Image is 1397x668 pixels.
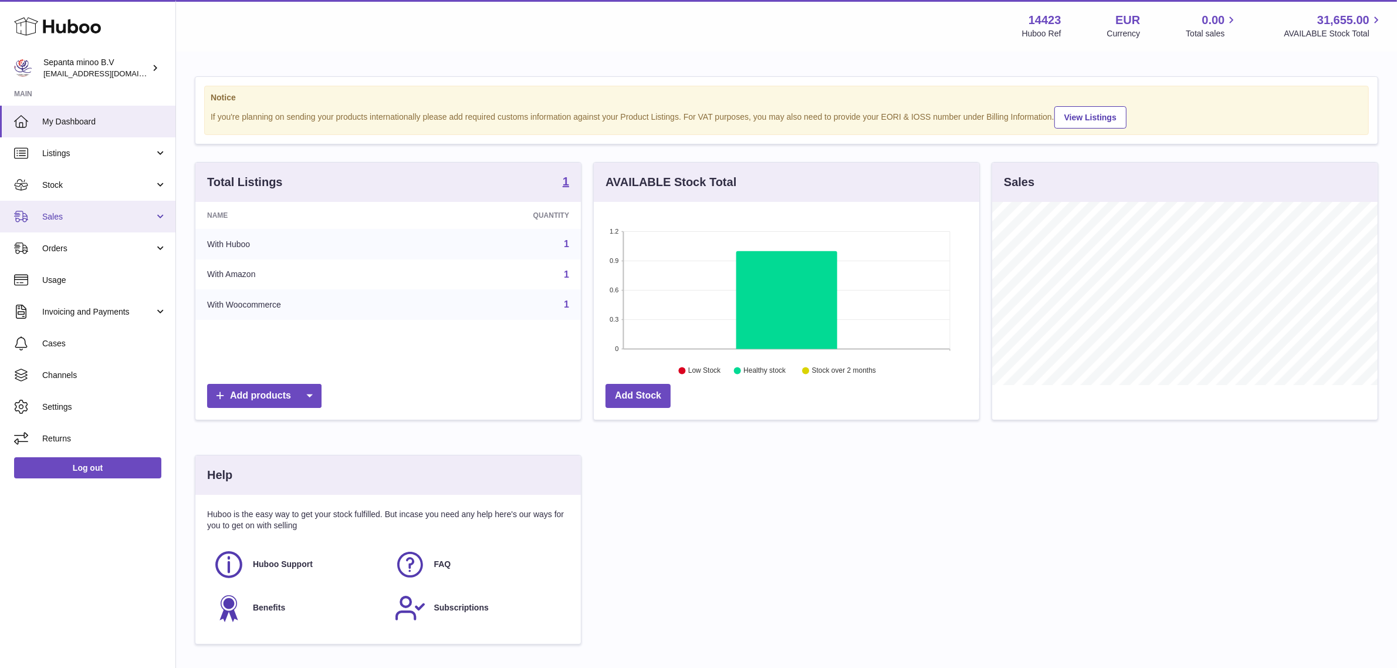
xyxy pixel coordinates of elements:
[564,299,569,309] a: 1
[606,384,671,408] a: Add Stock
[1107,28,1141,39] div: Currency
[564,239,569,249] a: 1
[42,243,154,254] span: Orders
[42,402,167,413] span: Settings
[195,229,435,259] td: With Huboo
[1202,12,1225,28] span: 0.00
[207,467,232,483] h3: Help
[1022,28,1061,39] div: Huboo Ref
[213,549,383,581] a: Huboo Support
[1186,12,1238,39] a: 0.00 Total sales
[207,384,322,408] a: Add products
[394,549,564,581] a: FAQ
[195,289,435,320] td: With Woocommerce
[812,367,876,375] text: Stock over 2 months
[1284,28,1383,39] span: AVAILABLE Stock Total
[1054,106,1127,129] a: View Listings
[434,559,451,570] span: FAQ
[211,104,1362,129] div: If you're planning on sending your products internationally please add required customs informati...
[195,202,435,229] th: Name
[563,176,569,190] a: 1
[1115,12,1140,28] strong: EUR
[42,433,167,444] span: Returns
[42,180,154,191] span: Stock
[43,57,149,79] div: Sepanta minoo B.V
[43,69,172,78] span: [EMAIL_ADDRESS][DOMAIN_NAME]
[1317,12,1369,28] span: 31,655.00
[1004,174,1034,190] h3: Sales
[14,59,32,77] img: internalAdmin-14423@internal.huboo.com
[743,367,786,375] text: Healthy stock
[564,269,569,279] a: 1
[563,176,569,187] strong: 1
[207,174,283,190] h3: Total Listings
[253,602,285,613] span: Benefits
[615,345,618,352] text: 0
[195,259,435,290] td: With Amazon
[213,592,383,624] a: Benefits
[1284,12,1383,39] a: 31,655.00 AVAILABLE Stock Total
[253,559,313,570] span: Huboo Support
[610,257,618,264] text: 0.9
[42,306,154,318] span: Invoicing and Payments
[207,509,569,531] p: Huboo is the easy way to get your stock fulfilled. But incase you need any help here's our ways f...
[606,174,736,190] h3: AVAILABLE Stock Total
[434,602,489,613] span: Subscriptions
[435,202,581,229] th: Quantity
[211,92,1362,103] strong: Notice
[610,316,618,323] text: 0.3
[14,457,161,478] a: Log out
[610,286,618,293] text: 0.6
[1186,28,1238,39] span: Total sales
[42,338,167,349] span: Cases
[610,228,618,235] text: 1.2
[42,116,167,127] span: My Dashboard
[688,367,721,375] text: Low Stock
[42,211,154,222] span: Sales
[42,275,167,286] span: Usage
[394,592,564,624] a: Subscriptions
[42,148,154,159] span: Listings
[1029,12,1061,28] strong: 14423
[42,370,167,381] span: Channels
